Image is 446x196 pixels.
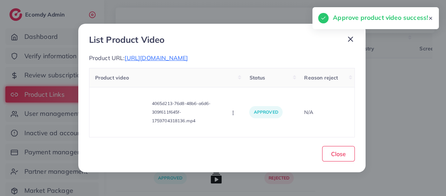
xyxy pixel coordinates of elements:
h5: Approve product video success! [333,13,428,22]
p: N/A [304,108,348,117]
p: Product URL: [89,54,355,62]
span: Reason reject [304,74,338,81]
span: [URL][DOMAIN_NAME] [125,54,188,61]
button: Close [322,146,355,161]
span: Status [249,74,265,81]
h3: List Product Video [89,35,165,45]
span: Close [331,150,346,158]
p: 4065d213-76d8-48b6-a6d6-309f611f645f-1759704318136.mp4 [152,99,224,125]
span: Product video [95,74,129,81]
p: approved [249,106,282,118]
